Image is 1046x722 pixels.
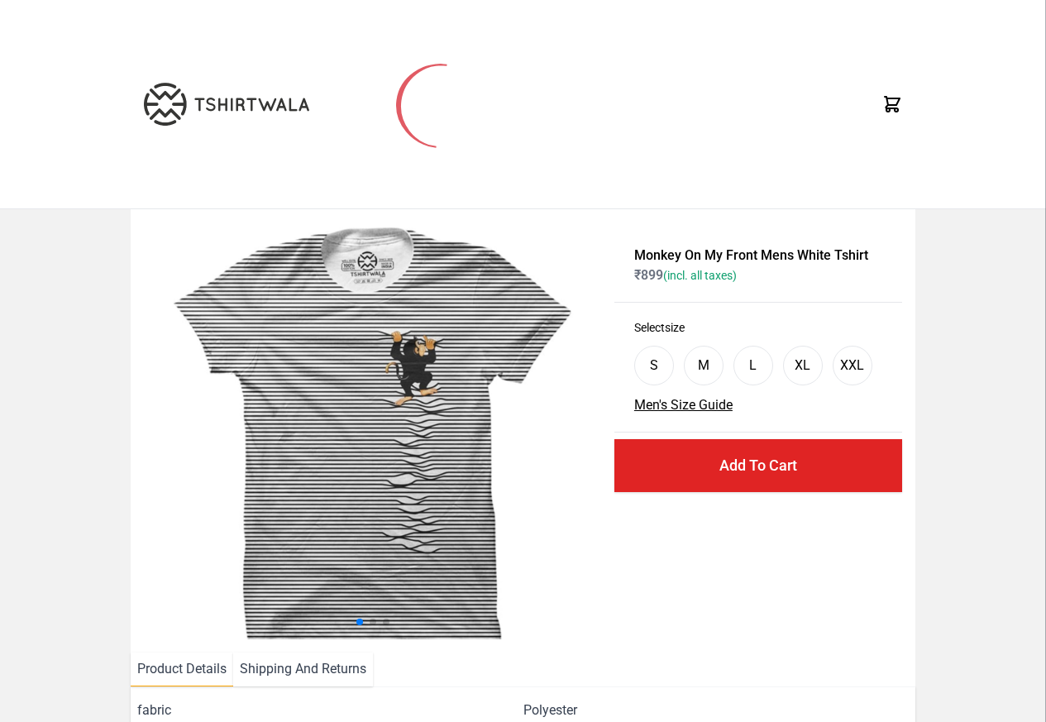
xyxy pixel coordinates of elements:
li: Product Details [131,653,233,686]
div: L [749,356,757,375]
span: fabric [137,700,523,720]
span: (incl. all taxes) [663,269,737,282]
li: Shipping And Returns [233,653,373,686]
button: Men's Size Guide [634,395,733,415]
img: monkey-climbing.jpg [144,222,601,639]
div: M [698,356,709,375]
h3: Select size [634,319,882,336]
span: Polyester [523,700,577,720]
img: TW-LOGO-400-104.png [144,83,309,126]
div: S [650,356,658,375]
div: XXL [840,356,864,375]
button: Add To Cart [614,439,902,492]
div: XL [795,356,810,375]
span: ₹ 899 [634,267,737,283]
h1: Monkey On My Front Mens White Tshirt [634,246,882,265]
